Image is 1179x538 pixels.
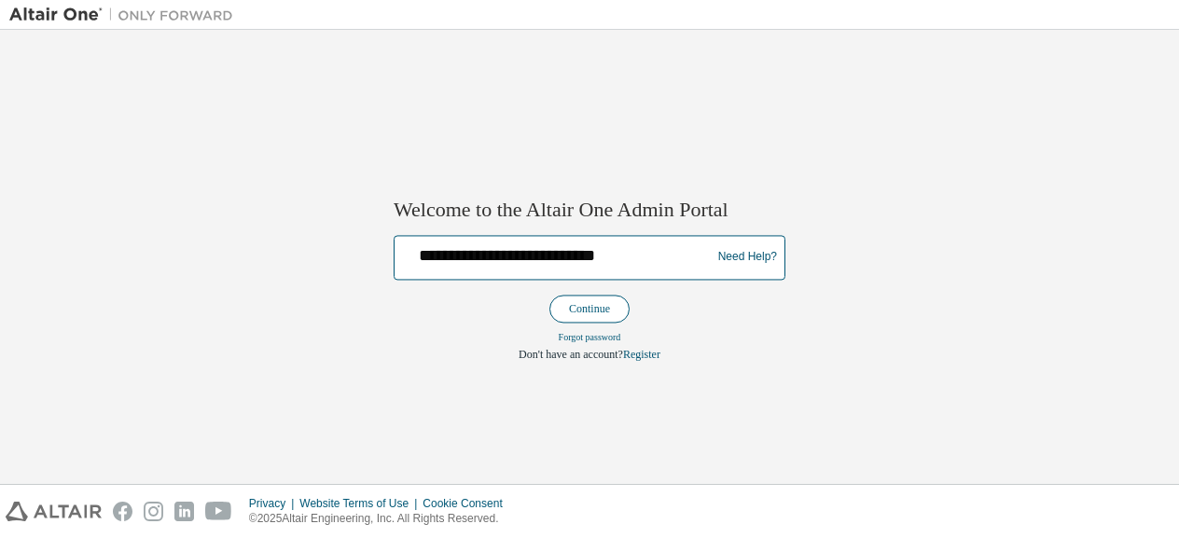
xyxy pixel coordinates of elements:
[6,502,102,521] img: altair_logo.svg
[9,6,243,24] img: Altair One
[249,511,514,527] p: © 2025 Altair Engineering, Inc. All Rights Reserved.
[549,295,630,323] button: Continue
[205,502,232,521] img: youtube.svg
[519,348,623,361] span: Don't have an account?
[718,257,777,258] a: Need Help?
[144,502,163,521] img: instagram.svg
[559,332,621,342] a: Forgot password
[174,502,194,521] img: linkedin.svg
[299,496,423,511] div: Website Terms of Use
[623,348,660,361] a: Register
[113,502,132,521] img: facebook.svg
[394,198,785,224] h2: Welcome to the Altair One Admin Portal
[249,496,299,511] div: Privacy
[423,496,513,511] div: Cookie Consent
